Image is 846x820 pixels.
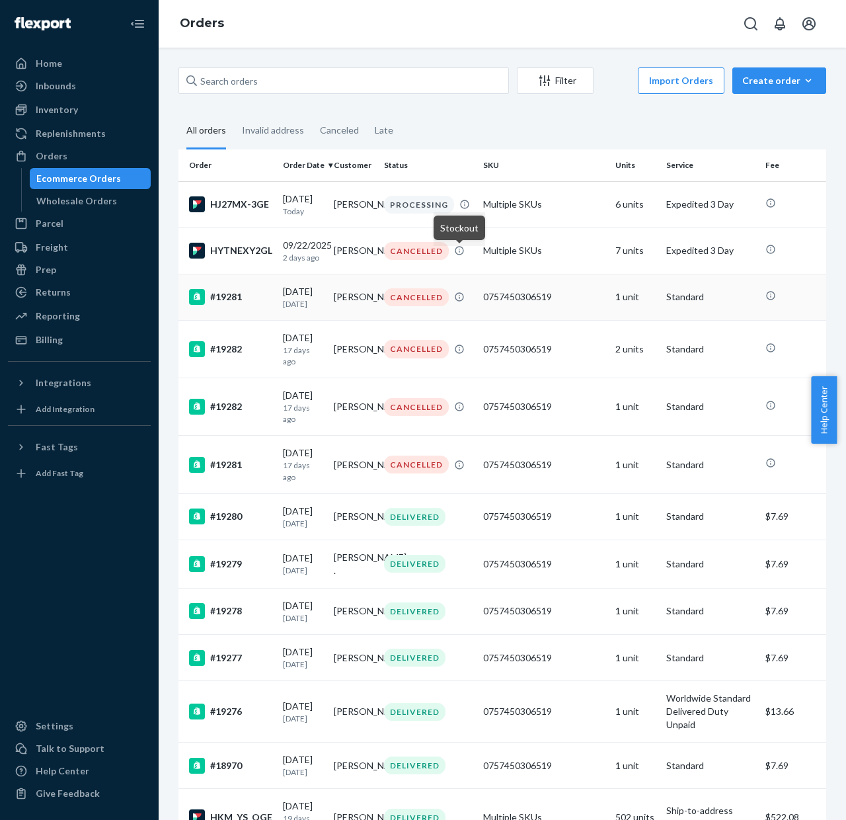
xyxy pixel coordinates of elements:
td: $7.69 [760,635,839,681]
div: Customer [334,159,374,171]
div: DELIVERED [384,649,445,667]
div: #19282 [189,399,272,415]
div: [DATE] [283,505,323,529]
button: Create order [732,67,826,94]
div: CANCELLED [384,242,449,260]
div: HJ27MX-3GE [189,196,272,212]
div: HYTNEXY2GL [189,243,272,259]
div: Wholesale Orders [36,194,117,208]
td: 1 unit [610,588,661,634]
div: 0757450306519 [483,705,605,718]
a: Orders [8,145,151,167]
div: 0757450306519 [483,759,605,772]
td: 1 unit [610,743,661,789]
div: #19280 [189,509,272,524]
th: Order Date [278,149,328,181]
div: Settings [36,719,73,733]
td: $7.69 [760,540,839,588]
td: [PERSON_NAME] [328,274,379,320]
p: Expedited 3 Day [666,198,755,211]
td: $13.66 [760,681,839,743]
td: 2 units [610,320,661,378]
div: PROCESSING [384,196,454,214]
p: Stockout [440,221,479,235]
td: 1 unit [610,274,661,320]
p: Worldwide Standard Delivered Duty Unpaid [666,692,755,731]
td: 1 unit [610,436,661,493]
div: DELIVERED [384,508,445,526]
div: #18970 [189,758,272,774]
p: [DATE] [283,565,323,576]
div: CANCELLED [384,398,449,416]
p: [DATE] [283,518,323,529]
button: Integrations [8,372,151,393]
div: #19278 [189,603,272,619]
div: [DATE] [283,552,323,576]
p: Standard [666,510,755,523]
td: [PERSON_NAME] [328,743,379,789]
td: $7.69 [760,588,839,634]
p: Standard [666,651,755,665]
div: All orders [186,113,226,149]
a: Settings [8,716,151,737]
a: Add Fast Tag [8,463,151,484]
p: [DATE] [283,612,323,624]
p: [DATE] [283,713,323,724]
th: Status [379,149,478,181]
div: CANCELLED [384,456,449,473]
p: [DATE] [283,766,323,778]
button: Open notifications [767,11,793,37]
div: Help Center [36,764,89,778]
div: Give Feedback [36,787,100,800]
a: Replenishments [8,123,151,144]
td: Multiple SKUs [478,227,610,274]
a: Wholesale Orders [30,190,151,212]
a: Prep [8,259,151,280]
div: #19281 [189,457,272,473]
div: Prep [36,263,56,276]
div: #19281 [189,289,272,305]
button: Help Center [811,376,837,444]
a: Talk to Support [8,738,151,759]
div: 09/22/2025 [283,239,323,263]
div: Talk to Support [36,742,104,755]
div: [DATE] [283,645,323,670]
th: Units [610,149,661,181]
p: 17 days ago [283,402,323,425]
div: [DATE] [283,753,323,778]
div: Integrations [36,376,91,389]
td: [PERSON_NAME] [328,378,379,436]
div: [DATE] [283,700,323,724]
a: Inbounds [8,75,151,97]
p: [DATE] [283,659,323,670]
div: 0757450306519 [483,458,605,471]
div: DELIVERED [384,757,445,774]
a: Parcel [8,213,151,234]
p: 2 days ago [283,252,323,263]
th: Order [178,149,278,181]
div: CANCELLED [384,288,449,306]
button: Give Feedback [8,783,151,804]
div: #19276 [189,704,272,719]
ol: breadcrumbs [169,5,235,43]
p: Standard [666,400,755,413]
div: Returns [36,286,71,299]
td: 1 unit [610,378,661,436]
td: 1 unit [610,493,661,540]
p: Standard [666,290,755,304]
div: [DATE] [283,331,323,367]
input: Search orders [178,67,509,94]
a: Add Integration [8,399,151,420]
div: Inventory [36,103,78,116]
p: Standard [666,343,755,356]
div: Late [375,113,393,147]
div: Canceled [320,113,359,147]
div: Add Integration [36,403,95,415]
td: [PERSON_NAME] [328,635,379,681]
div: [DATE] [283,446,323,482]
div: 0757450306519 [483,343,605,356]
div: #19279 [189,556,272,572]
div: [DATE] [283,389,323,425]
div: Freight [36,241,68,254]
